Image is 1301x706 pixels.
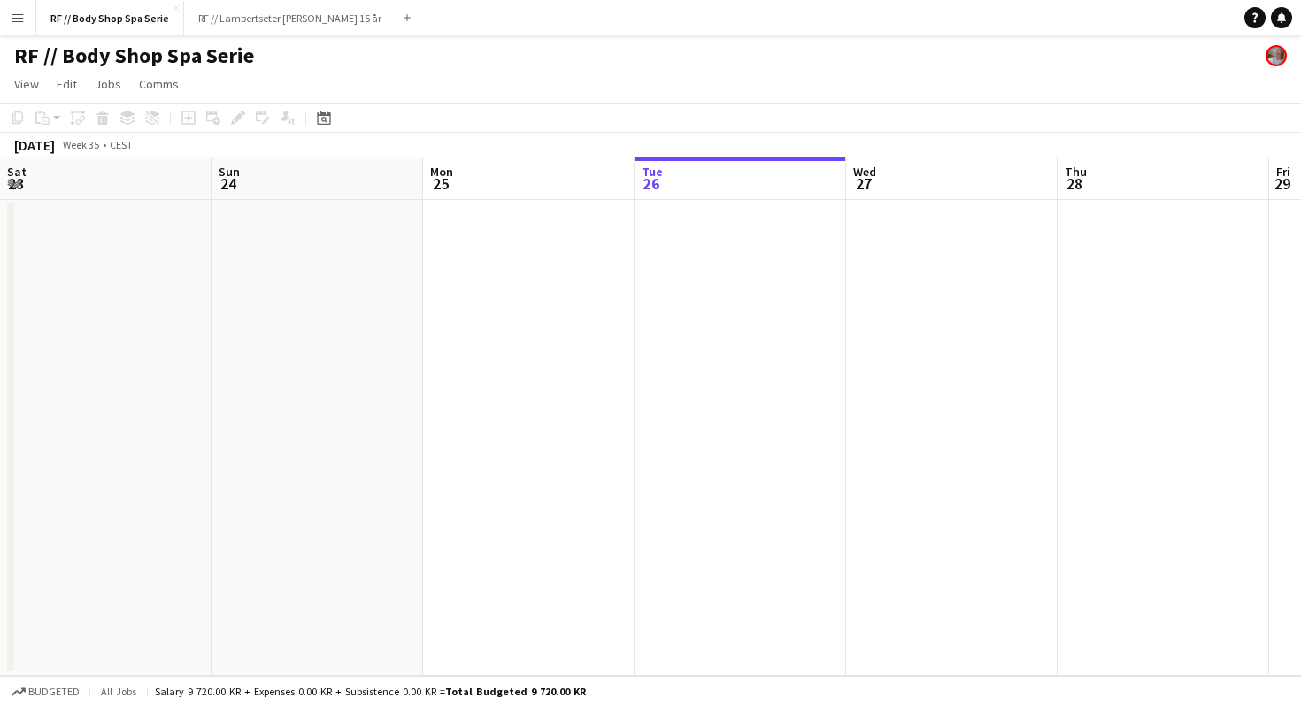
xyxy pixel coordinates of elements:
button: Budgeted [9,682,82,702]
span: Edit [57,76,77,92]
span: All jobs [97,685,140,698]
span: Jobs [95,76,121,92]
span: View [14,76,39,92]
span: Tue [642,164,663,180]
button: RF // Body Shop Spa Serie [36,1,184,35]
span: 24 [216,173,240,194]
span: Sun [219,164,240,180]
span: Fri [1276,164,1290,180]
app-user-avatar: Tina Raugstad [1266,45,1287,66]
span: 26 [639,173,663,194]
span: 25 [427,173,453,194]
span: Sat [7,164,27,180]
span: 28 [1062,173,1087,194]
span: Total Budgeted 9 720.00 KR [445,685,586,698]
span: Wed [853,164,876,180]
button: RF // Lambertseter [PERSON_NAME] 15 år [184,1,396,35]
div: CEST [110,138,133,151]
span: Thu [1065,164,1087,180]
a: Edit [50,73,84,96]
h1: RF // Body Shop Spa Serie [14,42,254,69]
a: View [7,73,46,96]
div: Salary 9 720.00 KR + Expenses 0.00 KR + Subsistence 0.00 KR = [155,685,586,698]
a: Jobs [88,73,128,96]
span: Mon [430,164,453,180]
span: 29 [1274,173,1290,194]
a: Comms [132,73,186,96]
span: 23 [4,173,27,194]
span: Budgeted [28,686,80,698]
span: Comms [139,76,179,92]
div: [DATE] [14,136,55,154]
span: 27 [851,173,876,194]
span: Week 35 [58,138,103,151]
